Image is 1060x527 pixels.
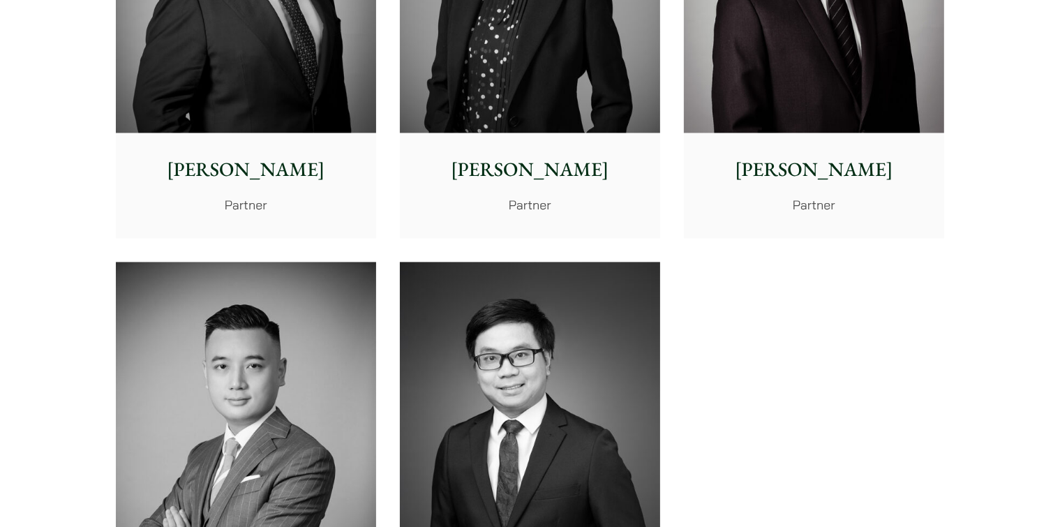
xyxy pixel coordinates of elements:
[695,195,933,214] p: Partner
[127,155,365,184] p: [PERSON_NAME]
[127,195,365,214] p: Partner
[411,195,649,214] p: Partner
[695,155,933,184] p: [PERSON_NAME]
[411,155,649,184] p: [PERSON_NAME]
